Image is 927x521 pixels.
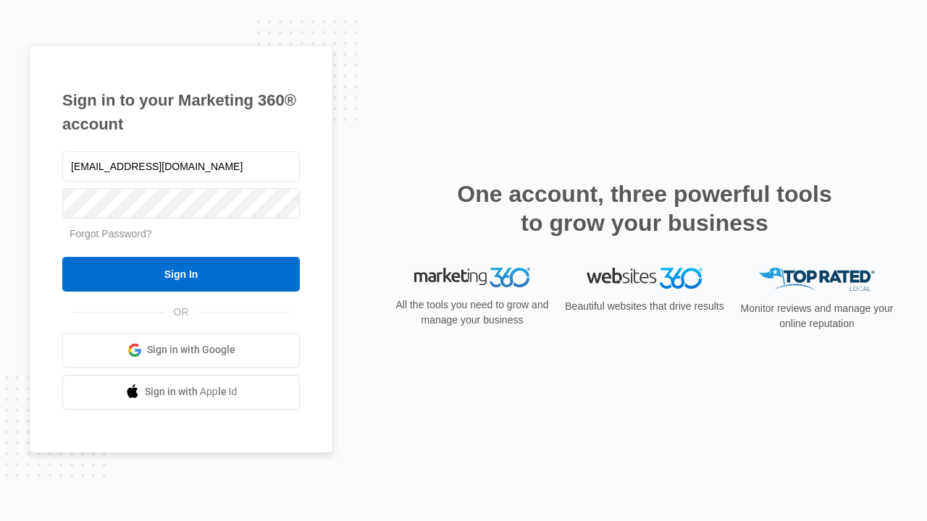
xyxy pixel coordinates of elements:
[164,305,199,320] span: OR
[145,384,238,399] span: Sign in with Apple Id
[62,257,300,292] input: Sign In
[759,268,875,292] img: Top Rated Local
[70,228,152,240] a: Forgot Password?
[453,179,836,237] h2: One account, three powerful tools to grow your business
[736,301,898,331] p: Monitor reviews and manage your online reputation
[414,268,530,288] img: Marketing 360
[587,268,702,289] img: Websites 360
[563,299,726,314] p: Beautiful websites that drive results
[62,88,300,136] h1: Sign in to your Marketing 360® account
[62,375,300,410] a: Sign in with Apple Id
[62,151,300,182] input: Email
[391,297,553,328] p: All the tools you need to grow and manage your business
[147,342,235,357] span: Sign in with Google
[62,333,300,368] a: Sign in with Google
